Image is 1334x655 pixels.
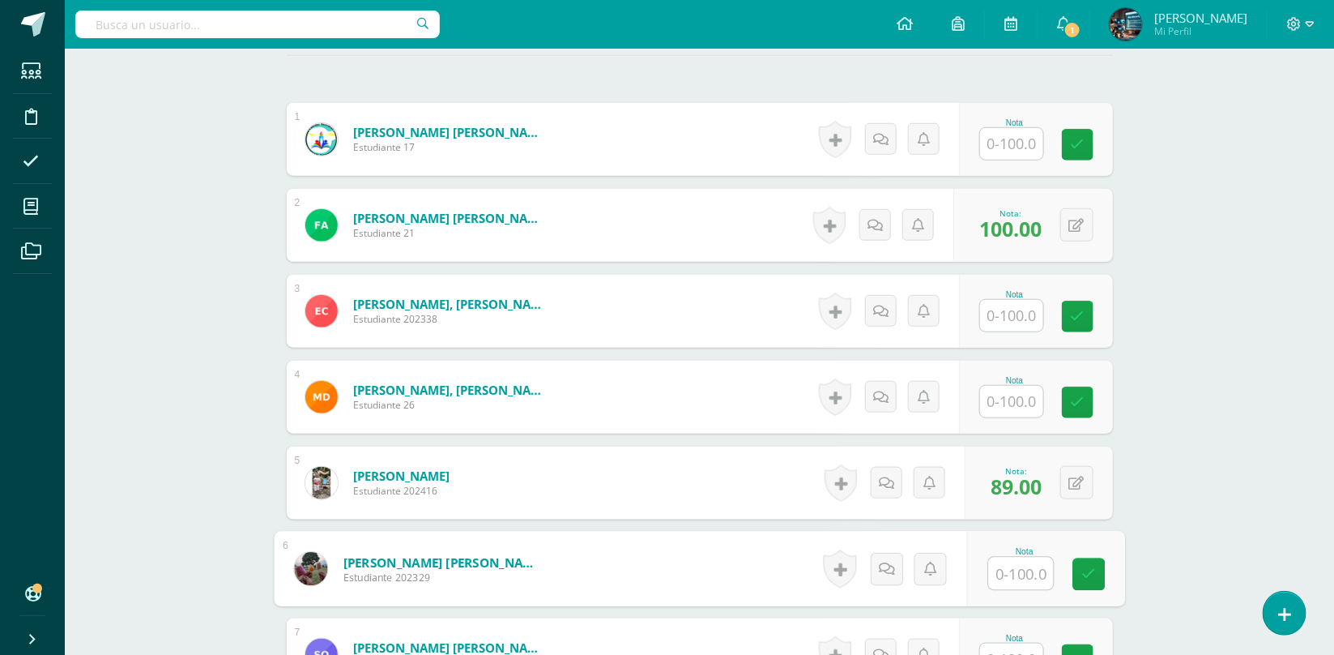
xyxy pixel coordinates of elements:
span: Estudiante 17 [353,140,548,154]
a: [PERSON_NAME] [PERSON_NAME] [353,124,548,140]
input: 0-100.0 [980,300,1043,332]
img: 3df8d90d15e241243384ca372fc02481.png [305,381,338,413]
div: Nota: [980,208,1042,219]
div: Nota [979,290,1051,299]
img: 601e65b6500ca791a8dc564c886f3e75.png [1110,8,1142,41]
div: Nota [979,376,1051,385]
span: Estudiante 26 [353,398,548,412]
span: 100.00 [980,215,1042,242]
a: [PERSON_NAME] [PERSON_NAME] [343,554,543,571]
div: Nota [979,634,1051,643]
span: 89.00 [991,473,1042,500]
img: abd293fbbb049f8cdc760fc2192e33d1.png [305,209,338,242]
a: [PERSON_NAME] [PERSON_NAME] [353,210,548,226]
img: 4957761a9e2da2e70a3a2f563eb1d718.png [305,467,338,499]
input: 0-100.0 [988,558,1053,590]
span: Estudiante 21 [353,226,548,240]
input: 0-100.0 [980,128,1043,160]
a: [PERSON_NAME] [353,468,450,484]
div: Nota [987,547,1061,556]
a: [PERSON_NAME], [PERSON_NAME] [353,382,548,398]
div: Nota: [991,465,1042,477]
img: 8f156abbaf8f6dabcc9a7385b66ceb1e.png [294,552,327,585]
div: Nota [979,118,1051,127]
a: [PERSON_NAME], [PERSON_NAME] [353,296,548,312]
span: [PERSON_NAME] [1154,10,1247,26]
img: 4c689ec1eb8b66e22cf4ee1792f5c8dd.png [305,123,338,156]
span: Mi Perfil [1154,24,1247,38]
span: 1 [1063,21,1081,39]
input: 0-100.0 [980,386,1043,417]
input: Busca un usuario... [75,11,440,38]
span: Estudiante 202416 [353,484,450,498]
img: 352a89867b1ac2a6517931c0aa3e0679.png [305,295,338,327]
span: Estudiante 202329 [343,571,543,585]
span: Estudiante 202338 [353,312,548,326]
